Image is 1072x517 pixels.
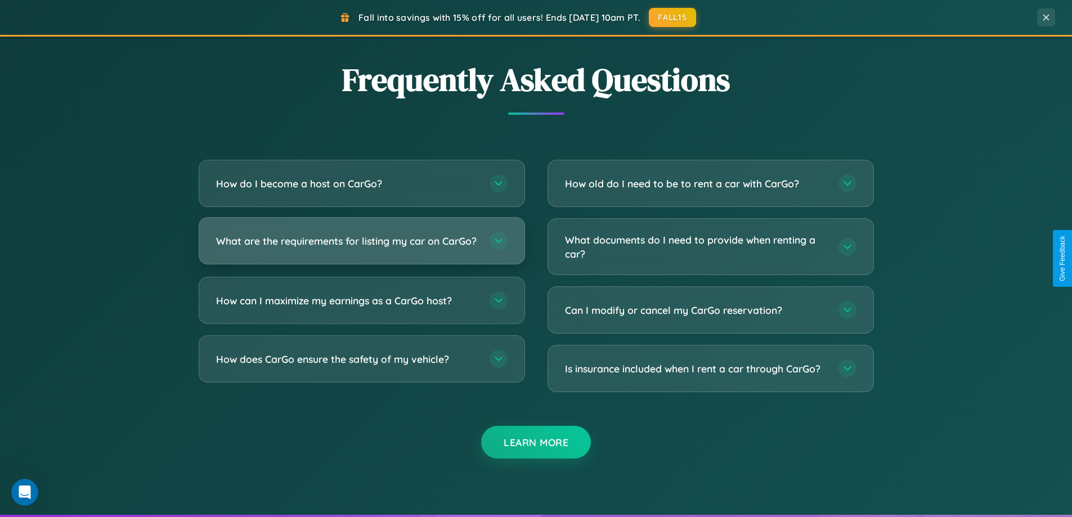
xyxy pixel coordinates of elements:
h3: How does CarGo ensure the safety of my vehicle? [216,352,478,366]
button: FALL15 [649,8,696,27]
button: Learn More [481,426,591,458]
h3: What documents do I need to provide when renting a car? [565,233,827,260]
h2: Frequently Asked Questions [199,58,874,101]
h3: What are the requirements for listing my car on CarGo? [216,234,478,248]
h3: How can I maximize my earnings as a CarGo host? [216,294,478,308]
h3: How old do I need to be to rent a car with CarGo? [565,177,827,191]
h3: Is insurance included when I rent a car through CarGo? [565,362,827,376]
h3: How do I become a host on CarGo? [216,177,478,191]
h3: Can I modify or cancel my CarGo reservation? [565,303,827,317]
span: Fall into savings with 15% off for all users! Ends [DATE] 10am PT. [358,12,640,23]
iframe: Intercom live chat [11,479,38,506]
div: Give Feedback [1058,236,1066,281]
